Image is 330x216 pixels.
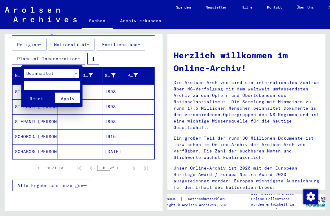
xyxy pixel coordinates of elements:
[303,189,318,204] img: Zustimmung ändern
[26,71,54,76] span: Beinhaltet
[24,93,49,103] button: Reset
[29,96,43,101] span: Reset
[55,93,80,103] button: Apply
[61,96,74,101] span: Apply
